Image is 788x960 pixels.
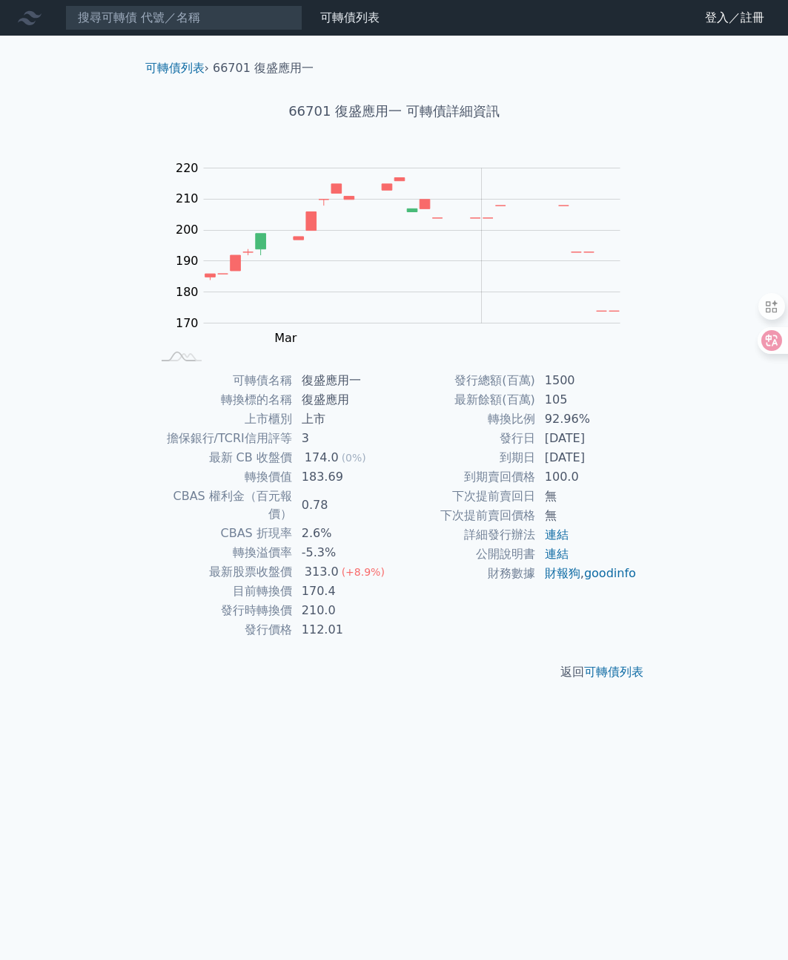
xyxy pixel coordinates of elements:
[394,564,536,583] td: 財務數據
[536,371,638,390] td: 1500
[151,543,293,562] td: 轉換溢價率
[151,467,293,487] td: 轉換價值
[133,663,655,681] p: 返回
[302,563,342,581] div: 313.0
[151,410,293,429] td: 上市櫃別
[151,390,293,410] td: 轉換標的名稱
[293,620,394,640] td: 112.01
[151,371,293,390] td: 可轉債名稱
[151,524,293,543] td: CBAS 折現率
[584,566,636,580] a: goodinfo
[133,101,655,122] h1: 66701 復盛應用一 可轉債詳細資訊
[714,889,788,960] iframe: Chat Widget
[394,545,536,564] td: 公開說明書
[274,331,297,345] tspan: Mar
[545,566,580,580] a: 財報狗
[176,161,199,175] tspan: 220
[342,566,385,578] span: (+8.9%)
[65,5,302,30] input: 搜尋可轉債 代號／名稱
[394,525,536,545] td: 詳細發行辦法
[151,448,293,467] td: 最新 CB 收盤價
[293,582,394,601] td: 170.4
[145,59,209,77] li: ›
[545,527,569,542] a: 連結
[394,506,536,525] td: 下次提前賣回價格
[536,564,638,583] td: ,
[293,543,394,562] td: -5.3%
[584,665,643,679] a: 可轉債列表
[545,547,569,561] a: 連結
[536,448,638,467] td: [DATE]
[394,448,536,467] td: 到期日
[320,10,380,24] a: 可轉債列表
[151,601,293,620] td: 發行時轉換價
[176,191,199,206] tspan: 210
[176,285,199,299] tspan: 180
[293,429,394,448] td: 3
[394,487,536,506] td: 下次提前賣回日
[536,506,638,525] td: 無
[176,316,199,330] tspan: 170
[536,487,638,506] td: 無
[176,223,199,237] tspan: 200
[394,467,536,487] td: 到期賣回價格
[342,452,366,464] span: (0%)
[293,390,394,410] td: 復盛應用
[151,620,293,640] td: 發行價格
[302,449,342,467] div: 174.0
[536,410,638,429] td: 92.96%
[293,410,394,429] td: 上市
[536,390,638,410] td: 105
[213,59,314,77] li: 66701 復盛應用一
[293,371,394,390] td: 復盛應用一
[176,254,199,268] tspan: 190
[168,161,642,346] g: Chart
[145,61,205,75] a: 可轉債列表
[693,6,776,30] a: 登入／註冊
[151,487,293,524] td: CBAS 權利金（百元報價）
[536,429,638,448] td: [DATE]
[536,467,638,487] td: 100.0
[293,524,394,543] td: 2.6%
[293,487,394,524] td: 0.78
[293,467,394,487] td: 183.69
[151,582,293,601] td: 目前轉換價
[394,429,536,448] td: 發行日
[151,429,293,448] td: 擔保銀行/TCRI信用評等
[394,390,536,410] td: 最新餘額(百萬)
[394,371,536,390] td: 發行總額(百萬)
[293,601,394,620] td: 210.0
[394,410,536,429] td: 轉換比例
[151,562,293,582] td: 最新股票收盤價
